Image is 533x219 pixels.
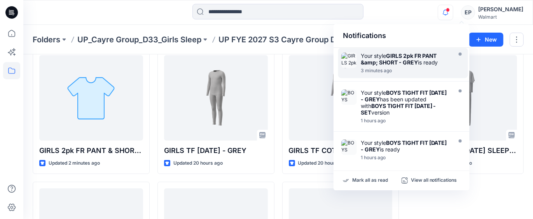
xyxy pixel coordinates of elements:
strong: BOYS TIGHT FIT [DATE] - GREY [361,139,447,153]
strong: BOYS TIGHT FIT [DATE] - GREY [361,89,447,103]
p: GIRLS 2pk FR PANT & SHORT - GREY [39,145,143,156]
p: UP FYE 2027 S3 Cayre Group D33 Girl Sleepwear [218,34,362,45]
div: Notifications [334,24,470,48]
p: GIRLS TF COTTON - GREY [289,145,393,156]
p: Updated 2 minutes ago [49,159,100,167]
a: Folders [33,34,60,45]
div: Your style has been updated with version [361,89,450,116]
strong: BOYS TIGHT FIT [DATE] - SET [361,103,436,116]
p: GIRLS TF [DATE] - GREY [164,145,268,156]
div: Thursday, September 18, 2025 15:39 [361,118,450,123]
div: Walmart [478,14,523,20]
p: Updated 20 hours ago [298,159,348,167]
strong: GIRLS 2pk FR PANT &amp; SHORT - GREY [361,52,437,66]
div: EP [461,5,475,19]
img: GIRLS 2pk FR PANT & SHORT - SHORT [341,52,357,68]
a: GIRLS TF COTTON - GREY [289,55,393,141]
div: Thursday, September 18, 2025 16:37 [361,68,450,73]
p: Mark all as read [352,177,388,184]
p: Updated 20 hours ago [173,159,223,167]
p: View all notifications [411,177,457,184]
a: GIRLS TF HALLOWEEN - GREY [164,55,268,141]
a: UP_Cayre Group_D33_Girls Sleep [77,34,201,45]
div: Your style is ready [361,52,450,66]
div: Your style is ready [361,139,450,153]
div: [PERSON_NAME] [478,5,523,14]
a: GIRLS 2pk FR PANT & SHORT - GREY [39,55,143,141]
div: Thursday, September 18, 2025 15:37 [361,155,450,160]
button: New [469,33,503,47]
img: BOYS TIGHT FIT HALLOWEEN - SET [341,89,357,105]
img: BOYS TIGHT FIT HALLOWEEN - PANTS [341,139,357,155]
